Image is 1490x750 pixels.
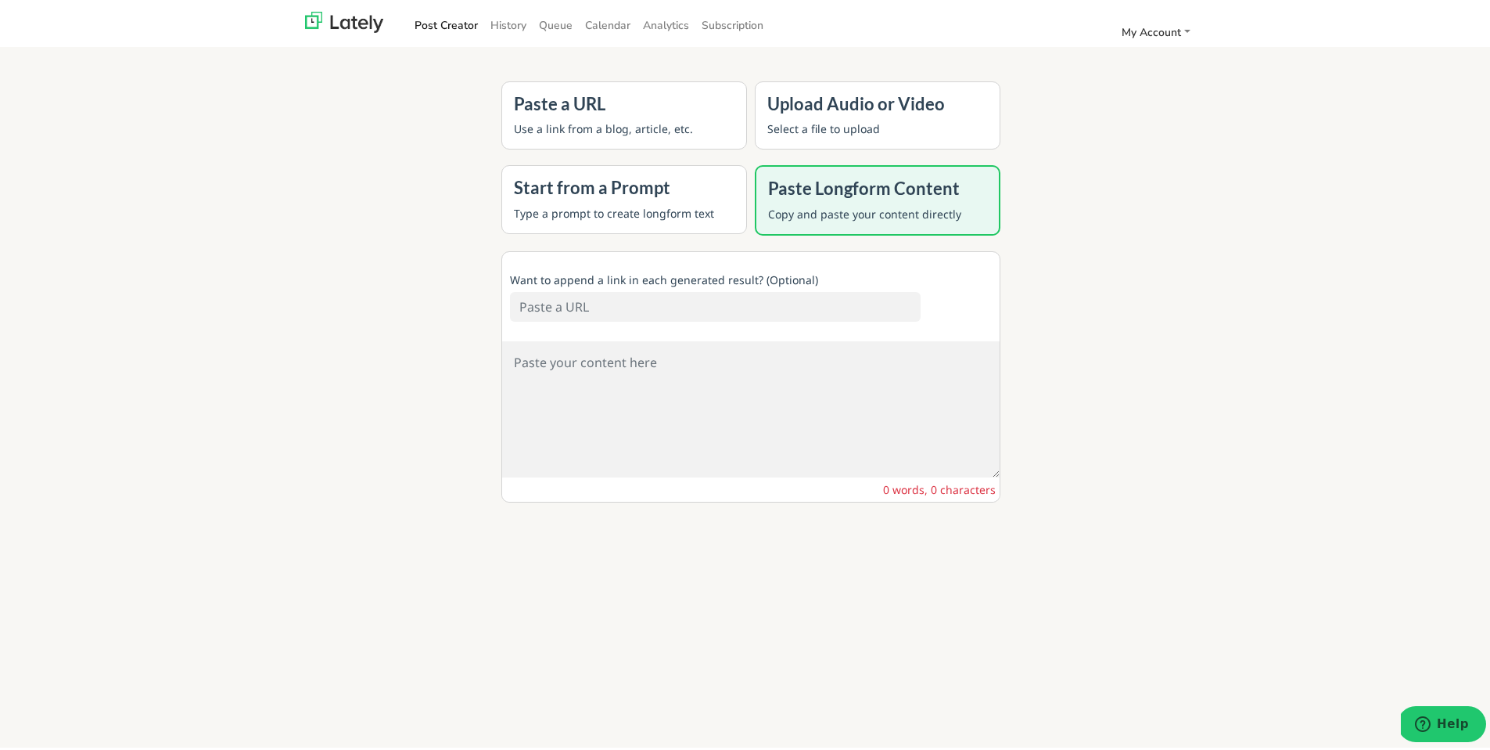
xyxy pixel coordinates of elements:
[585,15,630,30] span: Calendar
[514,202,734,218] p: Type a prompt to create longform text
[768,203,987,219] p: Copy and paste your content directly
[579,9,637,35] a: Calendar
[484,9,533,35] a: History
[1115,16,1197,42] a: My Account
[1401,703,1486,742] iframe: Opens a widget where you can find more information
[514,175,734,195] h4: Start from a Prompt
[514,117,734,134] p: Use a link from a blog, article, etc.
[695,9,770,35] a: Subscription
[510,269,921,285] p: Want to append a link in each generated result? (Optional)
[510,289,921,319] input: Paste a URL
[768,175,987,196] h4: Paste Longform Content
[408,9,484,35] a: Post Creator
[305,9,383,30] img: lately_logo_nav.700ca2e7.jpg
[767,91,988,111] h4: Upload Audio or Video
[1122,22,1181,37] span: My Account
[637,9,695,35] a: Analytics
[767,117,988,134] p: Select a file to upload
[883,479,996,494] span: 0 words, 0 characters
[533,9,579,35] a: Queue
[514,91,734,111] h4: Paste a URL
